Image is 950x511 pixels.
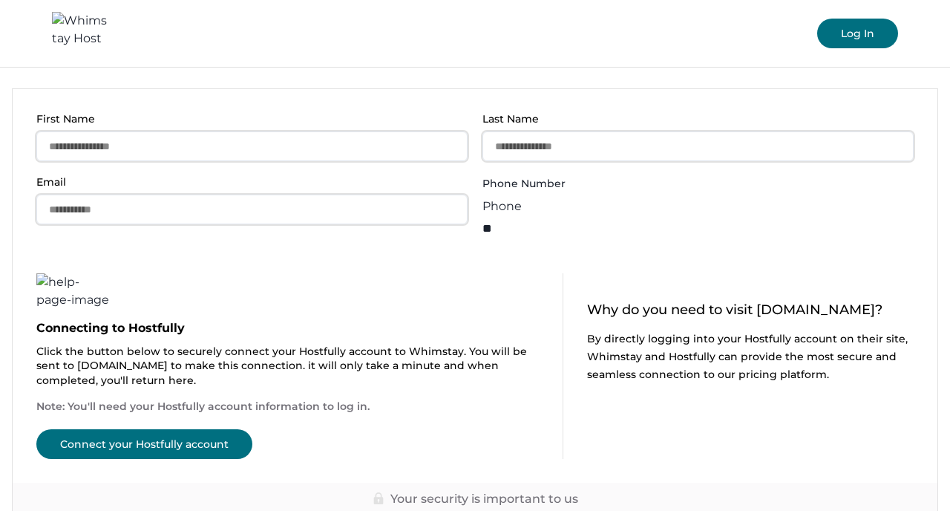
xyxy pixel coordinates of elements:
[482,176,905,192] label: Phone Number
[587,330,914,383] p: By directly logging into your Hostfully account on their site, Whimstay and Hostfully can provide...
[817,19,898,48] button: Log In
[36,429,252,459] button: Connect your Hostfully account
[482,113,905,126] p: Last Name
[36,321,539,336] p: Connecting to Hostfully
[390,492,578,507] p: Your security is important to us
[36,273,111,309] img: help-page-image
[36,345,539,388] p: Click the button below to securely connect your Hostfully account to Whimstay. You will be sent t...
[36,113,459,126] p: First Name
[52,12,111,55] img: Whimstay Host
[36,400,539,414] p: Note: You'll need your Hostfully account information to log in.
[587,303,914,318] p: Why do you need to visit [DOMAIN_NAME]?
[482,198,601,215] div: Phone
[36,176,459,189] p: Email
